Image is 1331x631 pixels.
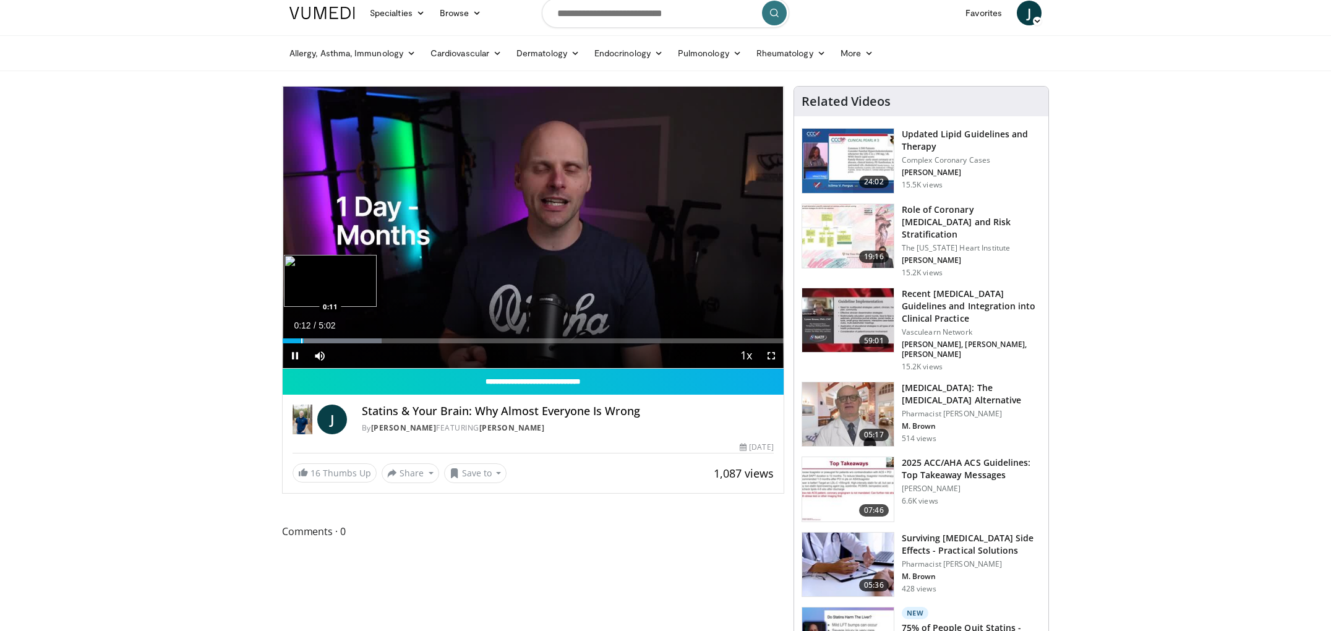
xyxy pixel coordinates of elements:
[902,496,938,506] p: 6.6K views
[283,87,784,369] video-js: Video Player
[902,128,1041,153] h3: Updated Lipid Guidelines and Therapy
[802,532,1041,598] a: 05:36 Surviving [MEDICAL_DATA] Side Effects - Practical Solutions Pharmacist [PERSON_NAME] M. Bro...
[1017,1,1042,25] a: J
[283,343,307,368] button: Pause
[902,327,1041,337] p: Vasculearn Network
[802,94,891,109] h4: Related Videos
[314,320,316,330] span: /
[509,41,587,66] a: Dermatology
[749,41,833,66] a: Rheumatology
[902,559,1041,569] p: Pharmacist [PERSON_NAME]
[902,204,1041,241] h3: Role of Coronary [MEDICAL_DATA] and Risk Stratification
[802,129,894,193] img: 77f671eb-9394-4acc-bc78-a9f077f94e00.150x105_q85_crop-smart_upscale.jpg
[902,532,1041,557] h3: Surviving [MEDICAL_DATA] Side Effects - Practical Solutions
[802,382,1041,447] a: 05:17 [MEDICAL_DATA]: The [MEDICAL_DATA] Alternative Pharmacist [PERSON_NAME] M. Brown 514 views
[859,429,889,441] span: 05:17
[902,457,1041,481] h3: 2025 ACC/AHA ACS Guidelines: Top Takeaway Messages
[902,155,1041,165] p: Complex Coronary Cases
[802,382,894,447] img: ce9609b9-a9bf-4b08-84dd-8eeb8ab29fc6.150x105_q85_crop-smart_upscale.jpg
[319,320,335,330] span: 5:02
[284,255,377,307] img: image.jpeg
[902,340,1041,359] p: [PERSON_NAME], [PERSON_NAME], [PERSON_NAME]
[902,255,1041,265] p: [PERSON_NAME]
[802,457,1041,522] a: 07:46 2025 ACC/AHA ACS Guidelines: Top Takeaway Messages [PERSON_NAME] 6.6K views
[902,409,1041,419] p: Pharmacist [PERSON_NAME]
[283,338,784,343] div: Progress Bar
[734,343,759,368] button: Playback Rate
[362,1,432,25] a: Specialties
[902,382,1041,406] h3: [MEDICAL_DATA]: The [MEDICAL_DATA] Alternative
[362,405,774,418] h4: Statins & Your Brain: Why Almost Everyone Is Wrong
[802,204,894,268] img: 1efa8c99-7b8a-4ab5-a569-1c219ae7bd2c.150x105_q85_crop-smart_upscale.jpg
[282,41,423,66] a: Allergy, Asthma, Immunology
[958,1,1009,25] a: Favorites
[802,288,894,353] img: 87825f19-cf4c-4b91-bba1-ce218758c6bb.150x105_q85_crop-smart_upscale.jpg
[859,176,889,188] span: 24:02
[802,457,894,522] img: 369ac253-1227-4c00-b4e1-6e957fd240a8.150x105_q85_crop-smart_upscale.jpg
[444,463,507,483] button: Save to
[902,584,936,594] p: 428 views
[423,41,509,66] a: Cardiovascular
[714,466,774,481] span: 1,087 views
[902,362,943,372] p: 15.2K views
[740,442,773,453] div: [DATE]
[802,288,1041,372] a: 59:01 Recent [MEDICAL_DATA] Guidelines and Integration into Clinical Practice Vasculearn Network ...
[282,523,784,539] span: Comments 0
[307,343,332,368] button: Mute
[859,579,889,591] span: 05:36
[802,128,1041,194] a: 24:02 Updated Lipid Guidelines and Therapy Complex Coronary Cases [PERSON_NAME] 15.5K views
[479,423,545,433] a: [PERSON_NAME]
[670,41,749,66] a: Pulmonology
[371,423,437,433] a: [PERSON_NAME]
[759,343,784,368] button: Fullscreen
[902,421,1041,431] p: M. Brown
[833,41,881,66] a: More
[902,572,1041,582] p: M. Brown
[902,434,936,444] p: 514 views
[432,1,489,25] a: Browse
[362,423,774,434] div: By FEATURING
[289,7,355,19] img: VuMedi Logo
[310,467,320,479] span: 16
[587,41,670,66] a: Endocrinology
[902,243,1041,253] p: The [US_STATE] Heart Institute
[802,204,1041,278] a: 19:16 Role of Coronary [MEDICAL_DATA] and Risk Stratification The [US_STATE] Heart Institute [PER...
[902,180,943,190] p: 15.5K views
[902,288,1041,325] h3: Recent [MEDICAL_DATA] Guidelines and Integration into Clinical Practice
[902,607,929,619] p: New
[382,463,439,483] button: Share
[902,268,943,278] p: 15.2K views
[902,484,1041,494] p: [PERSON_NAME]
[293,463,377,483] a: 16 Thumbs Up
[294,320,310,330] span: 0:12
[317,405,347,434] a: J
[859,335,889,347] span: 59:01
[859,251,889,263] span: 19:16
[902,168,1041,178] p: [PERSON_NAME]
[859,504,889,517] span: 07:46
[293,405,312,434] img: Dr. Jordan Rennicke
[802,533,894,597] img: 1778299e-4205-438f-a27e-806da4d55abe.150x105_q85_crop-smart_upscale.jpg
